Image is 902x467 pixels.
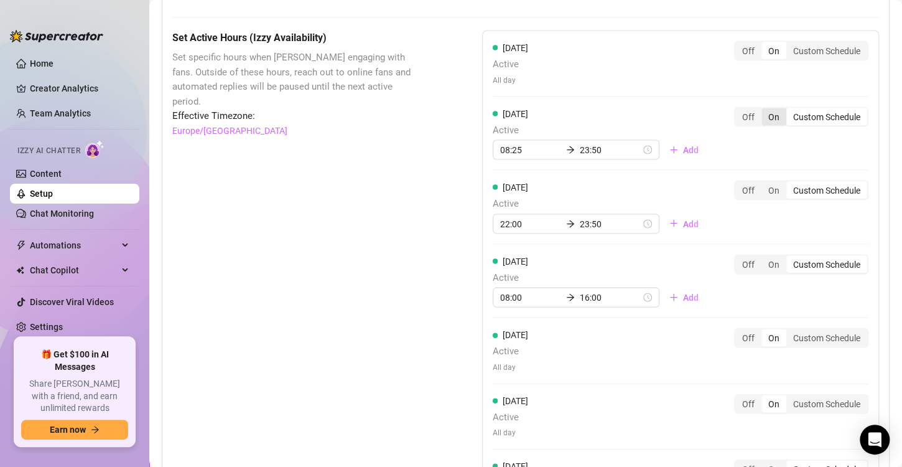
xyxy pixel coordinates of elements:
button: Add [659,287,709,307]
button: Add [659,214,709,233]
div: On [761,255,786,273]
div: Custom Schedule [786,329,867,346]
a: Discover Viral Videos [30,297,114,307]
div: Open Intercom Messenger [860,425,890,455]
span: plus [669,293,678,301]
h5: Set Active Hours (Izzy Availability) [172,30,420,45]
span: arrow-right [566,219,575,228]
a: Home [30,59,53,68]
img: AI Chatter [85,140,105,158]
div: segmented control [734,180,868,200]
span: All day [493,74,528,86]
span: plus [669,145,678,154]
span: Active [493,344,528,359]
span: Add [683,144,699,154]
div: segmented control [734,394,868,413]
input: End time [580,217,641,230]
div: segmented control [734,254,868,274]
span: Active [493,123,709,138]
div: Off [735,42,761,59]
span: All day [493,361,528,373]
span: arrow-right [566,145,575,154]
span: Active [493,270,709,285]
span: Automations [30,235,118,255]
span: arrow-right [566,293,575,301]
input: End time [580,143,641,156]
div: segmented control [734,106,868,126]
span: Active [493,410,528,425]
div: Custom Schedule [786,181,867,199]
img: logo-BBDzfeDw.svg [10,30,103,42]
div: Custom Schedule [786,395,867,412]
div: Custom Schedule [786,255,867,273]
span: [DATE] [503,395,528,405]
div: On [761,395,786,412]
div: Custom Schedule [786,42,867,59]
div: On [761,181,786,199]
span: [DATE] [503,42,528,52]
span: 🎁 Get $100 in AI Messages [21,349,128,373]
span: [DATE] [503,182,528,192]
button: Earn nowarrow-right [21,420,128,440]
span: Share [PERSON_NAME] with a friend, and earn unlimited rewards [21,378,128,415]
span: Add [683,292,699,302]
span: [DATE] [503,108,528,118]
div: Off [735,255,761,273]
input: Start time [500,290,561,304]
div: segmented control [734,328,868,347]
div: Off [735,329,761,346]
span: plus [669,219,678,227]
div: On [761,42,786,59]
span: arrow-right [91,425,100,434]
span: [DATE] [503,329,528,339]
span: All day [493,427,528,438]
span: thunderbolt [16,240,26,250]
button: Add [659,139,709,159]
a: Europe/[GEOGRAPHIC_DATA] [172,123,287,137]
span: Set specific hours when [PERSON_NAME] engaging with fans. Outside of these hours, reach out to on... [172,50,420,108]
div: Off [735,395,761,412]
a: Team Analytics [30,108,91,118]
div: On [761,329,786,346]
input: Start time [500,217,561,230]
div: Custom Schedule [786,108,867,125]
span: Izzy AI Chatter [17,145,80,157]
a: Settings [30,322,63,332]
a: Setup [30,189,53,199]
span: Active [493,196,709,211]
span: Chat Copilot [30,260,118,280]
span: Earn now [50,425,86,435]
div: On [761,108,786,125]
a: Chat Monitoring [30,209,94,219]
div: Off [735,181,761,199]
div: Off [735,108,761,125]
div: segmented control [734,40,868,60]
span: Active [493,57,528,72]
a: Creator Analytics [30,78,129,98]
input: Start time [500,143,561,156]
img: Chat Copilot [16,266,24,275]
span: [DATE] [503,256,528,266]
span: Effective Timezone: [172,108,420,123]
a: Content [30,169,62,179]
input: End time [580,290,641,304]
span: Add [683,219,699,229]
